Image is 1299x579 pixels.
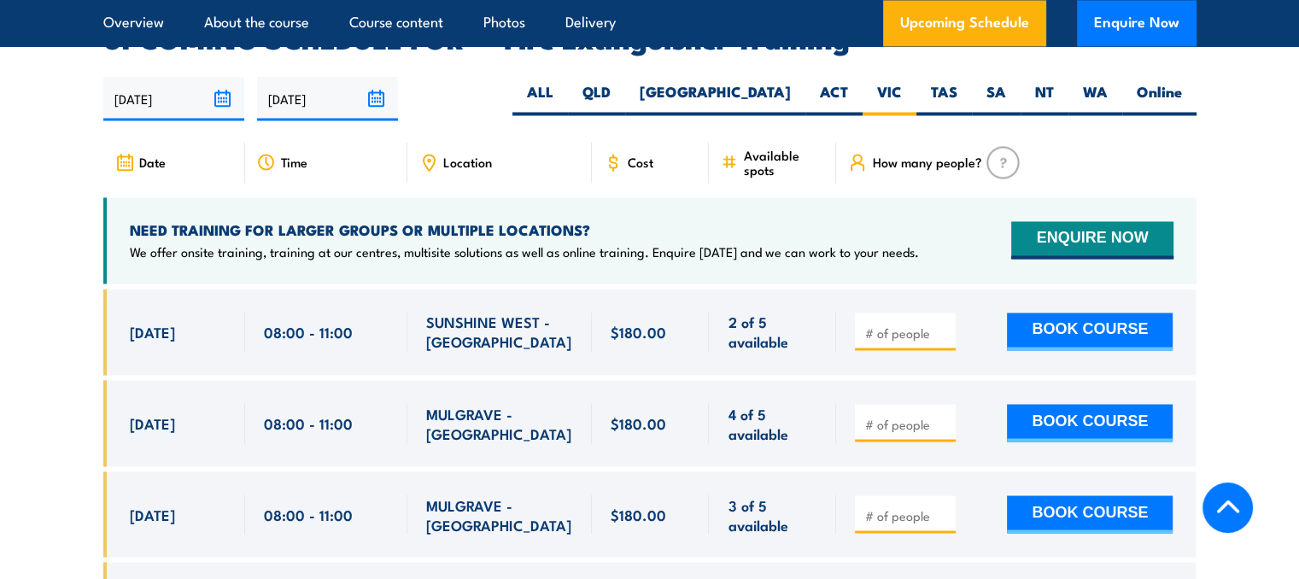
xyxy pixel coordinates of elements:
[512,82,568,115] label: ALL
[864,325,950,342] input: # of people
[426,403,573,443] span: MULGRAVE - [GEOGRAPHIC_DATA]
[103,26,1197,50] h2: UPCOMING SCHEDULE FOR - "Fire Extinguisher Training"
[1011,221,1173,259] button: ENQUIRE NOW
[264,504,353,523] span: 08:00 - 11:00
[1068,82,1122,115] label: WA
[743,148,824,177] span: Available spots
[916,82,972,115] label: TAS
[728,403,817,443] span: 4 of 5 available
[264,322,353,342] span: 08:00 - 11:00
[864,415,950,432] input: # of people
[443,155,492,169] span: Location
[611,504,666,523] span: $180.00
[1007,495,1173,533] button: BOOK COURSE
[139,155,166,169] span: Date
[130,243,919,260] p: We offer onsite training, training at our centres, multisite solutions as well as online training...
[805,82,863,115] label: ACT
[728,494,817,535] span: 3 of 5 available
[1021,82,1068,115] label: NT
[864,506,950,523] input: # of people
[103,77,244,120] input: From date
[1007,404,1173,442] button: BOOK COURSE
[568,82,625,115] label: QLD
[872,155,981,169] span: How many people?
[130,322,175,342] span: [DATE]
[264,412,353,432] span: 08:00 - 11:00
[611,412,666,432] span: $180.00
[130,220,919,239] h4: NEED TRAINING FOR LARGER GROUPS OR MULTIPLE LOCATIONS?
[625,82,805,115] label: [GEOGRAPHIC_DATA]
[130,412,175,432] span: [DATE]
[1007,313,1173,350] button: BOOK COURSE
[426,312,573,352] span: SUNSHINE WEST - [GEOGRAPHIC_DATA]
[257,77,398,120] input: To date
[728,312,817,352] span: 2 of 5 available
[972,82,1021,115] label: SA
[281,155,307,169] span: Time
[863,82,916,115] label: VIC
[628,155,653,169] span: Cost
[130,504,175,523] span: [DATE]
[1122,82,1197,115] label: Online
[611,322,666,342] span: $180.00
[426,494,573,535] span: MULGRAVE - [GEOGRAPHIC_DATA]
